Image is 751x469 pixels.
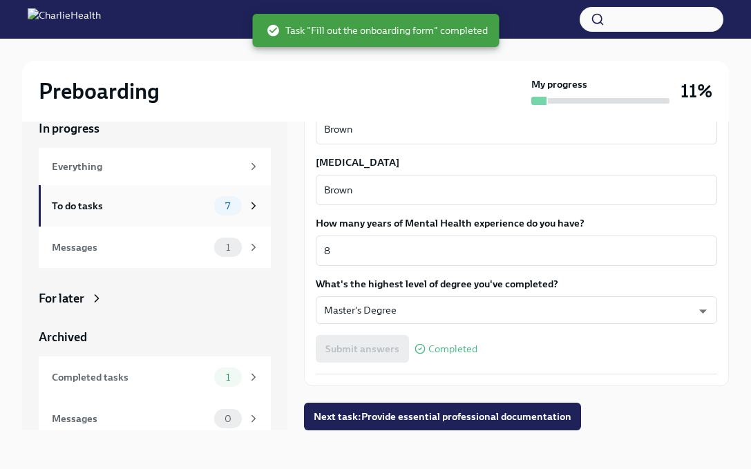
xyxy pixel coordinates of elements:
[52,370,209,385] div: Completed tasks
[531,77,587,91] strong: My progress
[52,159,242,174] div: Everything
[39,290,271,307] a: For later
[39,148,271,185] a: Everything
[28,8,101,30] img: CharlieHealth
[218,242,238,253] span: 1
[39,398,271,439] a: Messages0
[39,227,271,268] a: Messages1
[39,77,160,105] h2: Preboarding
[428,344,477,354] span: Completed
[266,23,488,37] span: Task "Fill out the onboarding form" completed
[316,277,717,291] label: What's the highest level of degree you've completed?
[324,182,709,198] textarea: Brown
[39,120,271,137] a: In progress
[217,201,238,211] span: 7
[218,372,238,383] span: 1
[324,242,709,259] textarea: 8
[39,290,84,307] div: For later
[304,403,581,430] button: Next task:Provide essential professional documentation
[681,79,712,104] h3: 11%
[52,198,209,213] div: To do tasks
[316,296,717,324] div: Master's Degree
[52,240,209,255] div: Messages
[316,155,717,169] label: [MEDICAL_DATA]
[314,410,571,423] span: Next task : Provide essential professional documentation
[52,411,209,426] div: Messages
[39,185,271,227] a: To do tasks7
[316,216,717,230] label: How many years of Mental Health experience do you have?
[324,121,709,137] textarea: Brown
[216,414,240,424] span: 0
[39,329,271,345] a: Archived
[39,356,271,398] a: Completed tasks1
